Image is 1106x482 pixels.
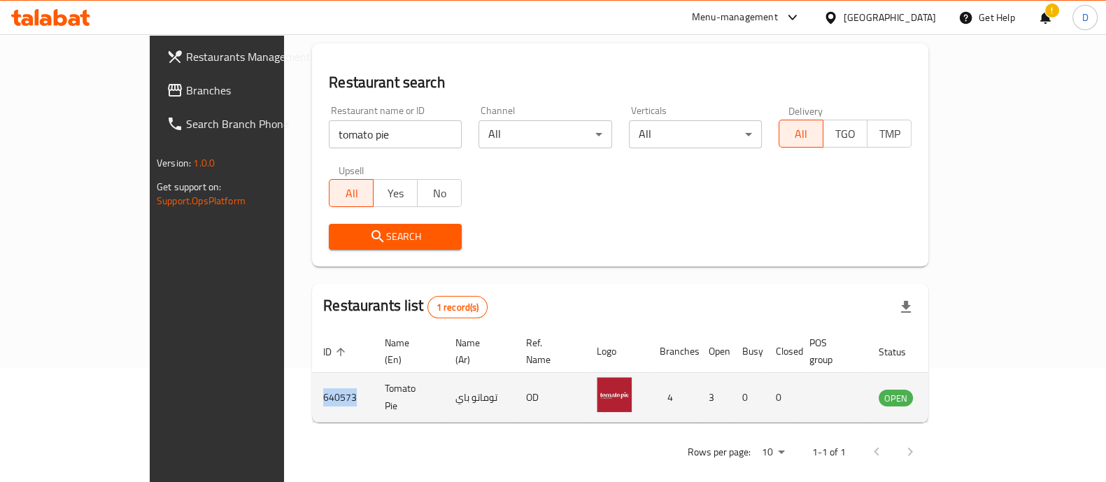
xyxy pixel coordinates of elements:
[779,120,823,148] button: All
[765,373,798,423] td: 0
[155,40,334,73] a: Restaurants Management
[812,444,846,461] p: 1-1 of 1
[731,373,765,423] td: 0
[526,334,569,368] span: Ref. Name
[340,228,451,246] span: Search
[648,330,697,373] th: Branches
[186,48,323,65] span: Restaurants Management
[186,115,323,132] span: Search Branch Phone
[889,290,923,324] div: Export file
[478,120,611,148] div: All
[597,377,632,412] img: Tomato Pie
[1082,10,1088,25] span: D
[879,390,913,406] span: OPEN
[155,107,334,141] a: Search Branch Phone
[823,120,867,148] button: TGO
[329,120,462,148] input: Search for restaurant name or ID..
[323,343,350,360] span: ID
[423,183,456,204] span: No
[323,295,488,318] h2: Restaurants list
[586,330,648,373] th: Logo
[688,444,751,461] p: Rows per page:
[444,373,515,423] td: توماتو باي
[157,178,221,196] span: Get support on:
[809,334,851,368] span: POS group
[629,120,762,148] div: All
[428,301,488,314] span: 1 record(s)
[312,373,374,423] td: 640573
[785,124,818,144] span: All
[373,179,418,207] button: Yes
[186,82,323,99] span: Branches
[788,106,823,115] label: Delivery
[374,373,444,423] td: Tomato Pie
[756,442,790,463] div: Rows per page:
[427,296,488,318] div: Total records count
[867,120,912,148] button: TMP
[731,330,765,373] th: Busy
[329,179,374,207] button: All
[157,154,191,172] span: Version:
[339,165,364,175] label: Upsell
[873,124,906,144] span: TMP
[879,343,924,360] span: Status
[193,154,215,172] span: 1.0.0
[648,373,697,423] td: 4
[697,330,731,373] th: Open
[157,192,246,210] a: Support.OpsPlatform
[379,183,412,204] span: Yes
[155,73,334,107] a: Branches
[515,373,586,423] td: OD
[335,183,368,204] span: All
[329,224,462,250] button: Search
[697,373,731,423] td: 3
[417,179,462,207] button: No
[692,9,778,26] div: Menu-management
[385,334,427,368] span: Name (En)
[844,10,936,25] div: [GEOGRAPHIC_DATA]
[765,330,798,373] th: Closed
[829,124,862,144] span: TGO
[455,334,498,368] span: Name (Ar)
[329,72,912,93] h2: Restaurant search
[312,330,989,423] table: enhanced table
